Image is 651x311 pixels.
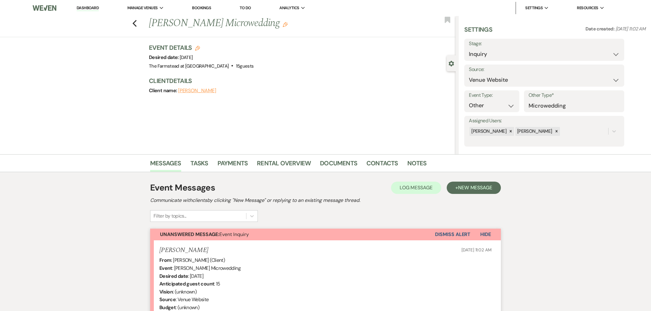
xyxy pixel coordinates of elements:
[77,5,99,11] a: Dashboard
[190,158,208,172] a: Tasks
[159,265,172,271] b: Event
[149,54,180,61] span: Desired date:
[283,22,288,27] button: Edit
[279,5,299,11] span: Analytics
[150,181,215,194] h1: Event Messages
[159,257,171,263] b: From
[218,158,248,172] a: Payments
[461,247,492,253] span: [DATE] 11:02 AM
[407,158,427,172] a: Notes
[33,2,56,14] img: Weven Logo
[149,16,392,31] h1: [PERSON_NAME] Microwedding
[240,5,251,10] a: To Do
[160,231,249,238] span: Event Inquiry
[150,158,181,172] a: Messages
[178,88,216,93] button: [PERSON_NAME]
[469,116,620,125] label: Assigned Users:
[577,5,598,11] span: Resources
[159,289,173,295] b: Vision
[257,158,311,172] a: Rental Overview
[150,197,501,204] h2: Communicate with clients by clicking "New Message" or replying to an existing message thread.
[469,39,620,48] label: Stage:
[435,229,470,240] button: Dismiss Alert
[515,127,553,136] div: [PERSON_NAME]
[180,54,193,61] span: [DATE]
[585,26,616,32] span: Date created:
[458,184,492,191] span: New Message
[449,60,454,66] button: Close lead details
[149,63,229,69] span: The Farmstead at [GEOGRAPHIC_DATA]
[400,184,433,191] span: Log Message
[447,182,501,194] button: +New Message
[154,212,186,220] div: Filter by topics...
[391,182,441,194] button: Log Message
[525,5,543,11] span: Settings
[160,231,219,238] strong: Unanswered Message:
[149,77,449,85] h3: Client Details
[320,158,357,172] a: Documents
[480,231,491,238] span: Hide
[529,91,620,100] label: Other Type*
[366,158,398,172] a: Contacts
[469,65,620,74] label: Source:
[149,87,178,94] span: Client name:
[159,296,176,303] b: Source
[236,63,254,69] span: 15 guests
[149,43,254,52] h3: Event Details
[127,5,158,11] span: Manage Venues
[616,26,645,32] span: [DATE] 11:02 AM
[159,281,214,287] b: Anticipated guest count
[469,91,514,100] label: Event Type:
[159,246,208,254] h5: [PERSON_NAME]
[464,25,492,39] h3: Settings
[159,273,188,279] b: Desired date
[159,304,176,311] b: Budget
[470,229,501,240] button: Hide
[150,229,435,240] button: Unanswered Message:Event Inquiry
[192,5,211,10] a: Bookings
[469,127,507,136] div: [PERSON_NAME]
